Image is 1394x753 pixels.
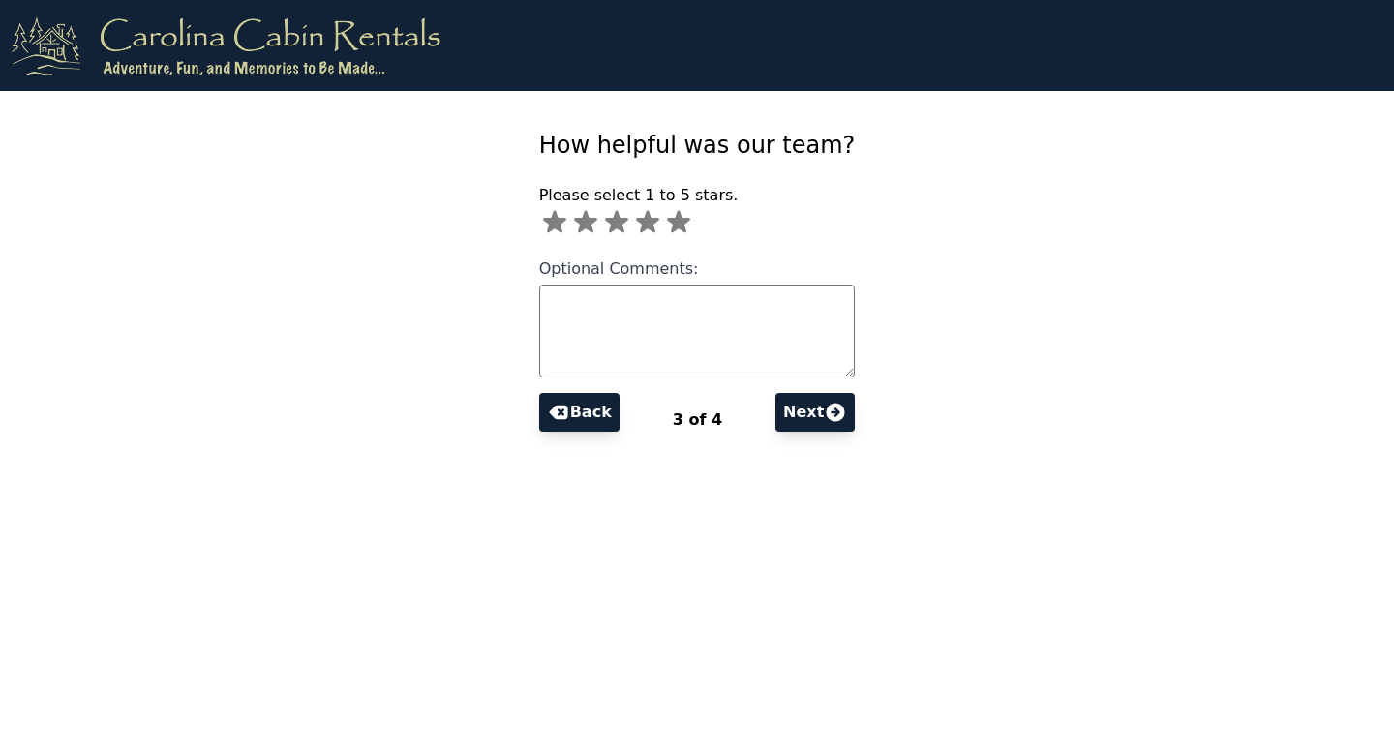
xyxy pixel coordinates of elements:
button: Next [775,393,855,432]
span: How helpful was our team? [539,132,856,159]
span: Optional Comments: [539,259,699,278]
textarea: Optional Comments: [539,285,856,377]
span: 3 of 4 [673,410,722,429]
button: Back [539,393,620,432]
p: Please select 1 to 5 stars. [539,184,856,207]
img: logo.png [12,15,440,75]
